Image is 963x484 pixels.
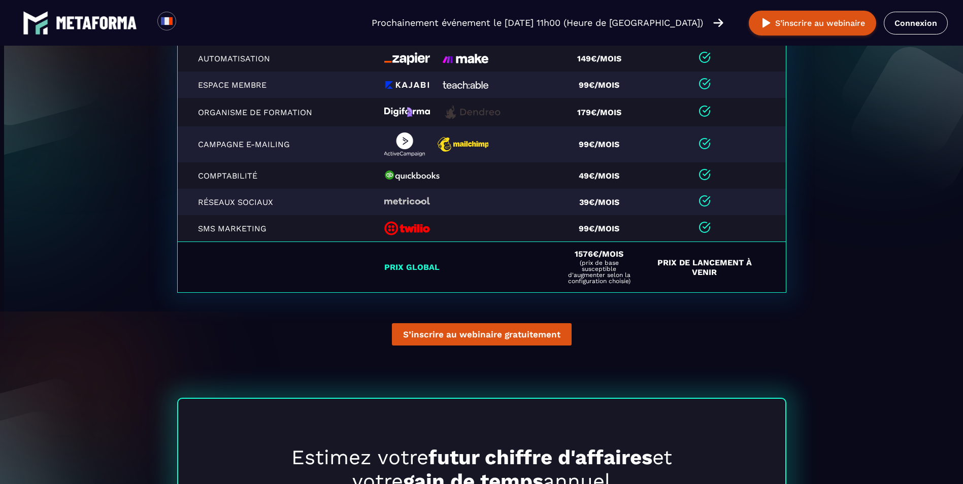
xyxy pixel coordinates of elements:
p: Automatisation [198,54,312,63]
img: checked [699,221,711,233]
p: Prochainement événement le [DATE] 11h00 (Heure de [GEOGRAPHIC_DATA]) [372,16,703,30]
a: Connexion [884,12,948,34]
img: play [760,17,773,29]
img: logo-web [443,54,488,63]
img: checked [699,137,711,150]
img: arrow-right [713,17,723,28]
img: checked [699,168,711,181]
td: Prix de Lancement à venir [646,242,786,293]
p: SMS marketing [198,224,312,233]
img: logo-web [384,132,425,156]
img: fr [160,15,173,27]
img: checked [699,195,711,207]
button: S’inscrire au webinaire gratuitement [392,323,572,345]
strong: futur chiffre d'affaires [428,445,652,469]
img: logo-web [384,52,430,65]
img: logo [56,16,137,29]
td: 49€/mois [559,162,646,189]
img: checked [699,51,711,63]
img: logo-web [438,137,488,152]
p: Réseaux Sociaux [198,197,312,207]
td: 99€/mois [559,215,646,242]
img: checked [699,105,711,117]
img: checked [699,78,711,90]
p: Comptabilité [198,171,312,181]
td: 179€/mois [559,98,646,126]
td: 39€/mois [559,189,646,215]
img: logo [23,10,48,36]
img: logo-web [384,81,430,89]
div: Search for option [176,12,201,34]
td: 149€/mois [559,45,646,72]
p: Organisme de formation [198,108,312,117]
img: logo-web [384,107,430,118]
span: (prix de base susceptible d'augmenter selon la configuration choisie) [565,260,634,284]
td: Prix global [378,242,559,293]
span: 1576€/mois [575,249,623,259]
p: Espace Membre [198,80,312,90]
img: logo-web [443,104,504,120]
img: logo-web [443,81,488,89]
img: logo-web [384,221,430,235]
p: Campagne e-mailing [198,140,312,149]
button: S’inscrire au webinaire [749,11,876,36]
input: Search for option [185,17,192,29]
td: 99€/mois [559,126,646,162]
img: logo-web [384,170,440,181]
img: logo-web [384,197,430,207]
td: 99€/mois [559,72,646,98]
